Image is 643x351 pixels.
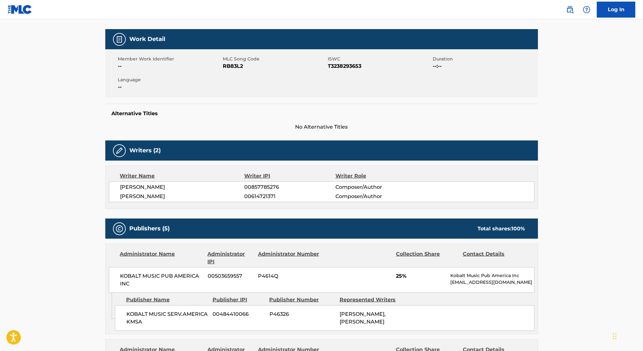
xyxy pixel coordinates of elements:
[258,272,320,280] span: P4614Q
[118,76,221,83] span: Language
[112,110,532,117] h5: Alternative Titles
[433,62,536,70] span: --:--
[564,3,576,16] a: Public Search
[335,193,418,200] span: Composer/Author
[126,296,208,304] div: Publisher Name
[580,3,593,16] div: Help
[433,56,536,62] span: Duration
[130,225,170,232] h5: Publishers (5)
[116,36,123,43] img: Work Detail
[105,123,538,131] span: No Alternative Titles
[223,62,326,70] span: RB83L2
[213,310,265,318] span: 00484410066
[120,183,245,191] span: [PERSON_NAME]
[478,225,525,233] div: Total shares:
[208,250,253,266] div: Administrator IPI
[116,225,123,233] img: Publishers
[120,250,203,266] div: Administrator Name
[269,296,335,304] div: Publisher Number
[120,272,203,288] span: KOBALT MUSIC PUB AMERICA INC
[120,172,245,180] div: Writer Name
[396,250,458,266] div: Collection Share
[208,272,253,280] span: 00503659557
[8,5,32,14] img: MLC Logo
[340,296,405,304] div: Represented Writers
[335,183,418,191] span: Composer/Author
[118,62,221,70] span: --
[213,296,265,304] div: Publisher IPI
[566,6,574,13] img: search
[597,2,635,18] a: Log In
[120,193,245,200] span: [PERSON_NAME]
[130,147,161,154] h5: Writers (2)
[463,250,525,266] div: Contact Details
[328,56,431,62] span: ISWC
[340,311,386,325] span: [PERSON_NAME], [PERSON_NAME]
[223,56,326,62] span: MLC Song Code
[613,327,617,346] div: Drag
[118,56,221,62] span: Member Work Identifier
[450,279,534,286] p: [EMAIL_ADDRESS][DOMAIN_NAME]
[244,193,335,200] span: 00614721371
[244,172,335,180] div: Writer IPI
[118,83,221,91] span: --
[328,62,431,70] span: T3238293653
[396,272,446,280] span: 25%
[258,250,320,266] div: Administrator Number
[611,320,643,351] iframe: Chat Widget
[512,226,525,232] span: 100 %
[116,147,123,155] img: Writers
[244,183,335,191] span: 00857785276
[450,272,534,279] p: Kobalt Music Pub America Inc
[130,36,165,43] h5: Work Detail
[269,310,335,318] span: P46326
[583,6,591,13] img: help
[126,310,208,326] span: KOBALT MUSIC SERV.AMERICA KMSA
[335,172,418,180] div: Writer Role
